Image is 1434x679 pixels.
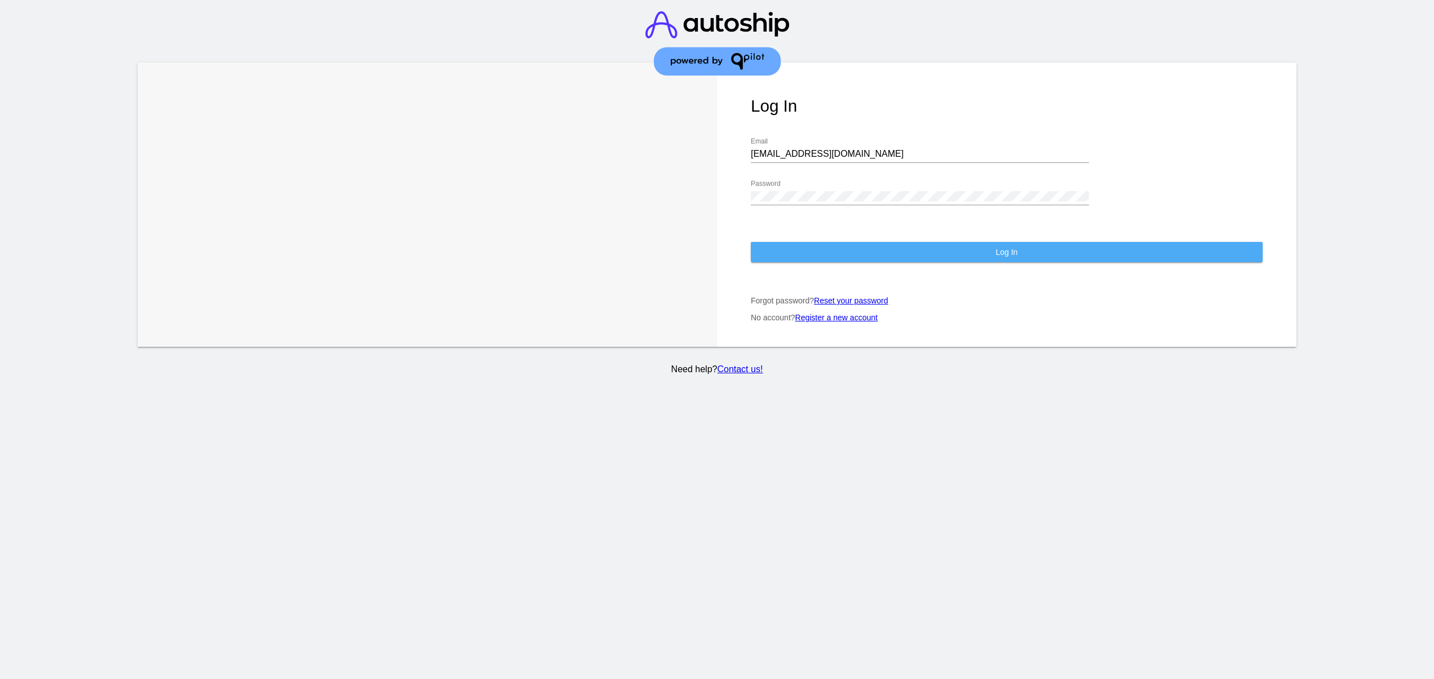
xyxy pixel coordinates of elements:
input: Email [751,149,1089,159]
p: Need help? [136,364,1299,374]
h1: Log In [751,96,1263,116]
a: Reset your password [814,296,888,305]
p: Forgot password? [751,296,1263,305]
p: No account? [751,313,1263,322]
a: Register a new account [795,313,878,322]
a: Contact us! [717,364,763,374]
button: Log In [751,242,1263,262]
span: Log In [995,248,1017,257]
